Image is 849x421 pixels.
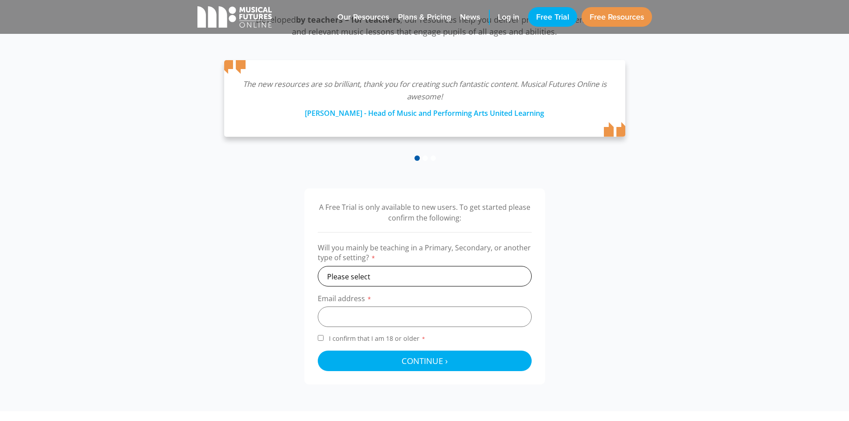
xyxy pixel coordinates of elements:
label: Email address [318,294,532,307]
div: [PERSON_NAME] - Head of Music and Performing Arts United Learning [242,103,607,119]
label: Will you mainly be teaching in a Primary, Secondary, or another type of setting? [318,243,532,266]
span: Continue › [402,355,448,366]
input: I confirm that I am 18 or older* [318,335,324,341]
span: I confirm that I am 18 or older [327,334,427,343]
p: A Free Trial is only available to new users. To get started please confirm the following: [318,202,532,223]
p: The new resources are so brilliant, thank you for creating such fantastic content. Musical Future... [242,78,607,103]
a: Free Resources [582,7,652,27]
button: Continue › [318,351,532,371]
span: Our Resources [337,11,389,23]
a: Free Trial [528,7,577,27]
span: Plans & Pricing [398,11,451,23]
span: Log in [498,11,519,23]
span: News [460,11,480,23]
